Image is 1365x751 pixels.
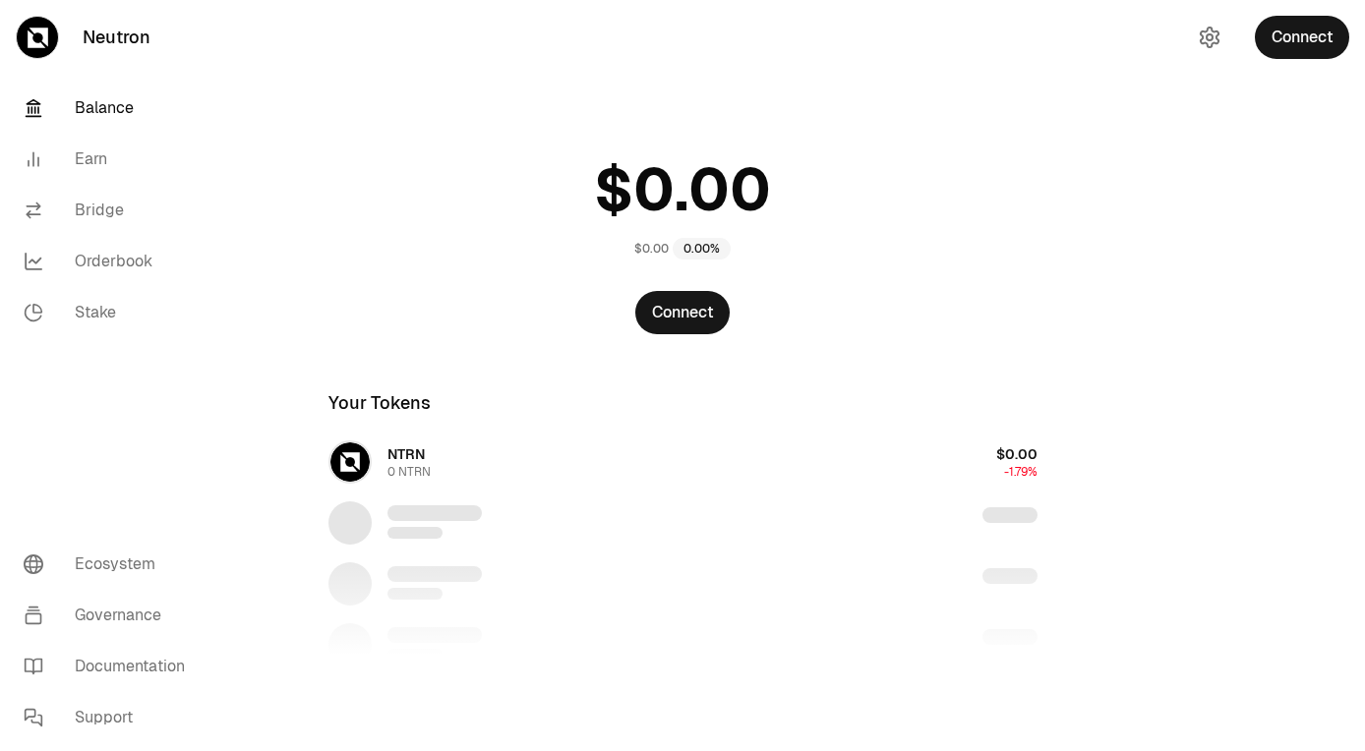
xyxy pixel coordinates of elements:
[673,238,731,260] div: 0.00%
[1255,16,1349,59] button: Connect
[8,236,212,287] a: Orderbook
[8,134,212,185] a: Earn
[8,539,212,590] a: Ecosystem
[8,590,212,641] a: Governance
[635,291,730,334] button: Connect
[328,389,431,417] div: Your Tokens
[8,692,212,743] a: Support
[634,241,669,257] div: $0.00
[8,641,212,692] a: Documentation
[8,83,212,134] a: Balance
[8,185,212,236] a: Bridge
[8,287,212,338] a: Stake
